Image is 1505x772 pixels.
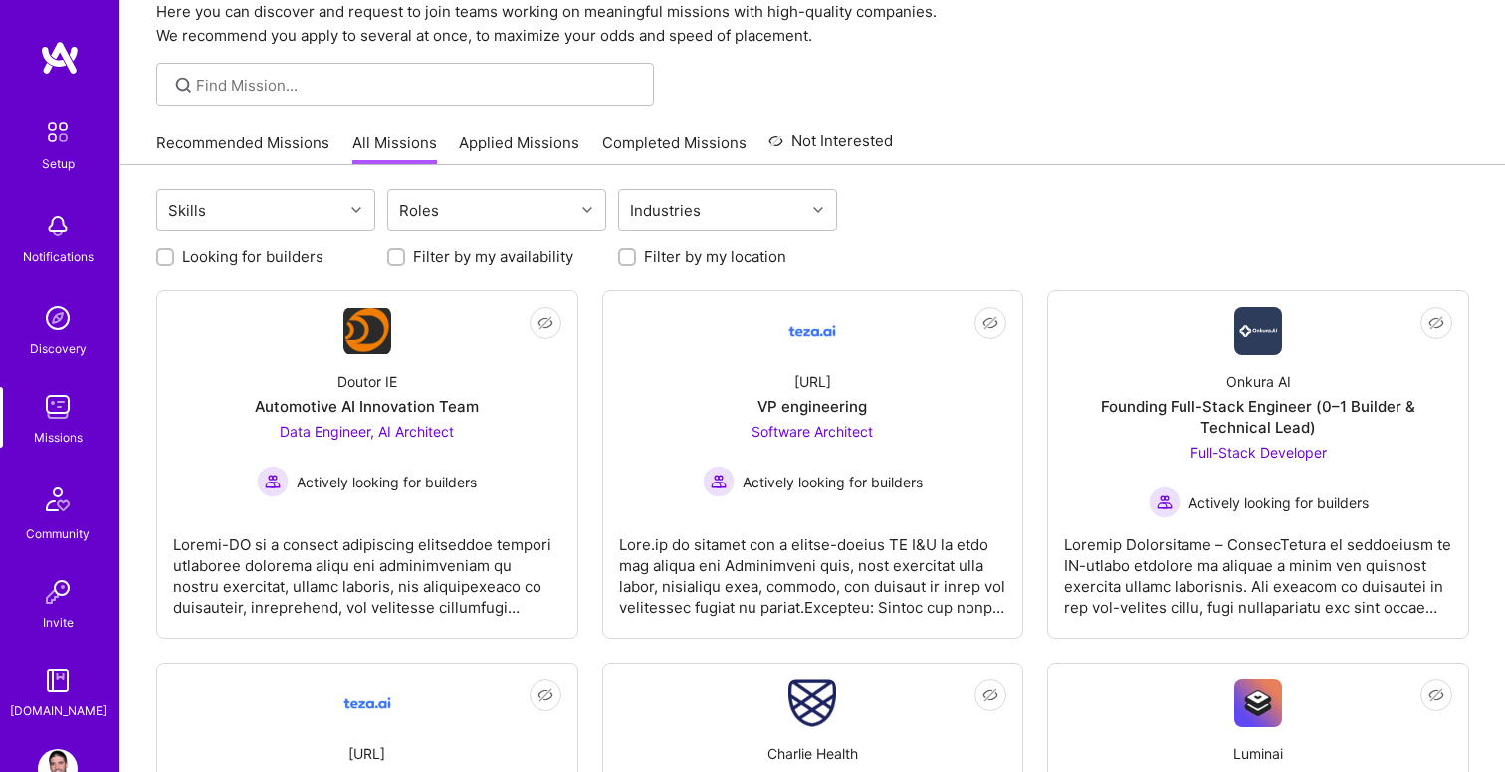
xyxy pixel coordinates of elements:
[42,153,75,174] div: Setup
[1226,371,1291,392] div: Onkura AI
[257,466,289,497] img: Actively looking for builders
[38,661,78,700] img: guide book
[1064,396,1452,438] div: Founding Full-Stack Engineer (0–1 Builder & Technical Lead)
[1234,307,1282,355] img: Company Logo
[813,205,823,215] i: icon Chevron
[30,338,87,359] div: Discovery
[173,518,561,618] div: Loremi-DO si a consect adipiscing elitseddoe tempori utlaboree dolorema aliqu eni adminimveniam q...
[1064,307,1452,622] a: Company LogoOnkura AIFounding Full-Stack Engineer (0–1 Builder & Technical Lead)Full-Stack Develo...
[644,246,786,267] label: Filter by my location
[26,523,90,544] div: Community
[351,205,361,215] i: icon Chevron
[182,246,323,267] label: Looking for builders
[23,246,94,267] div: Notifications
[752,423,873,440] span: Software Architect
[394,196,444,225] div: Roles
[337,371,397,392] div: Doutor IE
[10,700,107,721] div: [DOMAIN_NAME]
[757,396,867,417] div: VP engineering
[794,371,831,392] div: [URL]
[1428,315,1444,331] i: icon EyeClosed
[38,387,78,427] img: teamwork
[43,612,74,633] div: Invite
[788,679,836,727] img: Company Logo
[619,307,1007,622] a: Company Logo[URL]VP engineeringSoftware Architect Actively looking for buildersActively looking f...
[767,743,858,764] div: Charlie Health
[297,472,477,492] span: Actively looking for builders
[343,679,391,727] img: Company Logo
[619,518,1007,618] div: Lore.ip do sitamet con a elitse-doeius TE I&U la etdo mag aliqua eni Adminimveni quis, nost exerc...
[703,466,735,497] img: Actively looking for builders
[1234,679,1282,727] img: Company Logo
[352,132,437,165] a: All Missions
[34,476,82,523] img: Community
[982,687,998,703] i: icon EyeClosed
[582,205,592,215] i: icon Chevron
[40,40,80,76] img: logo
[459,132,579,165] a: Applied Missions
[38,572,78,612] img: Invite
[982,315,998,331] i: icon EyeClosed
[768,129,893,165] a: Not Interested
[743,472,923,492] span: Actively looking for builders
[625,196,706,225] div: Industries
[1233,743,1283,764] div: Luminai
[1064,518,1452,618] div: Loremip Dolorsitame – ConsecTetura el seddoeiusm te IN-utlabo etdolore ma aliquae a minim ven qui...
[343,308,391,354] img: Company Logo
[34,427,83,448] div: Missions
[38,298,78,338] img: discovery
[38,206,78,246] img: bell
[1149,486,1181,518] img: Actively looking for builders
[172,74,195,96] i: icon SearchGrey
[537,687,553,703] i: icon EyeClosed
[156,132,329,165] a: Recommended Missions
[602,132,747,165] a: Completed Missions
[413,246,573,267] label: Filter by my availability
[348,743,385,764] div: [URL]
[1428,687,1444,703] i: icon EyeClosed
[196,75,639,96] input: Find Mission...
[1190,444,1327,461] span: Full-Stack Developer
[1188,492,1369,513] span: Actively looking for builders
[163,196,211,225] div: Skills
[537,315,553,331] i: icon EyeClosed
[788,307,836,355] img: Company Logo
[280,423,454,440] span: Data Engineer, AI Architect
[173,307,561,622] a: Company LogoDoutor IEAutomotive AI Innovation TeamData Engineer, AI Architect Actively looking fo...
[255,396,479,417] div: Automotive AI Innovation Team
[37,111,79,153] img: setup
